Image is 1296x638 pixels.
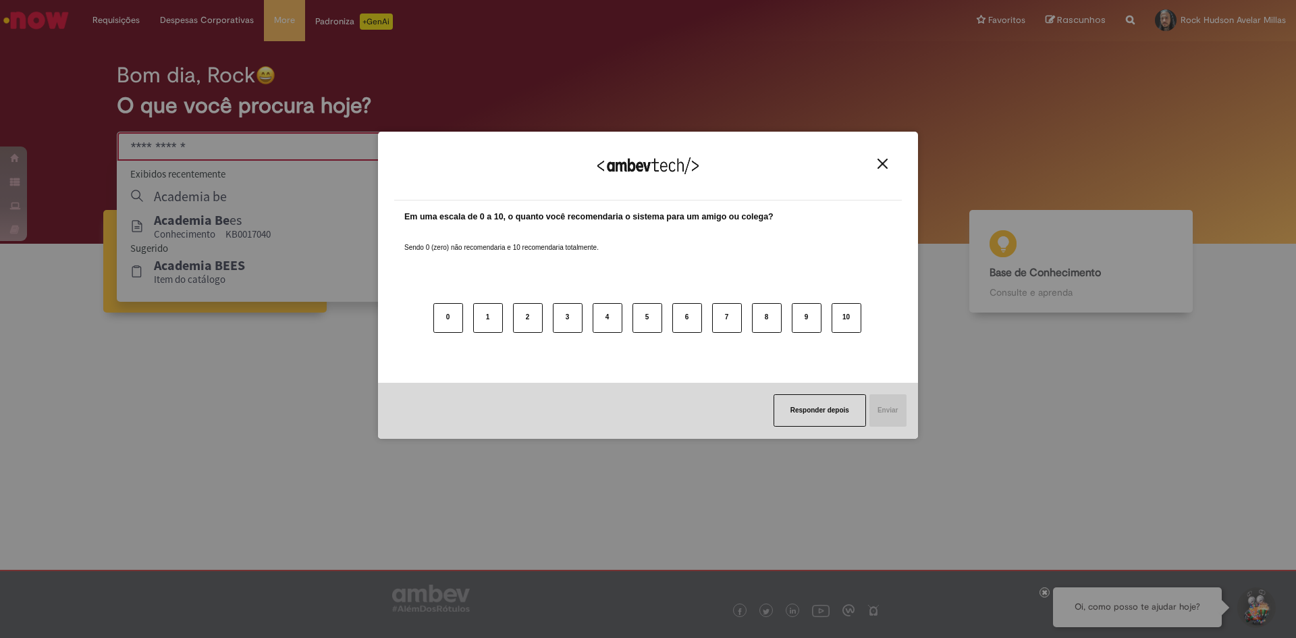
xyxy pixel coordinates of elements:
[873,158,892,169] button: Close
[433,303,463,333] button: 0
[513,303,543,333] button: 2
[473,303,503,333] button: 1
[672,303,702,333] button: 6
[404,211,774,223] label: Em uma escala de 0 a 10, o quanto você recomendaria o sistema para um amigo ou colega?
[752,303,782,333] button: 8
[593,303,622,333] button: 4
[632,303,662,333] button: 5
[832,303,861,333] button: 10
[404,227,599,252] label: Sendo 0 (zero) não recomendaria e 10 recomendaria totalmente.
[774,394,866,427] button: Responder depois
[878,159,888,169] img: Close
[712,303,742,333] button: 7
[792,303,821,333] button: 9
[597,157,699,174] img: Logo Ambevtech
[553,303,583,333] button: 3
